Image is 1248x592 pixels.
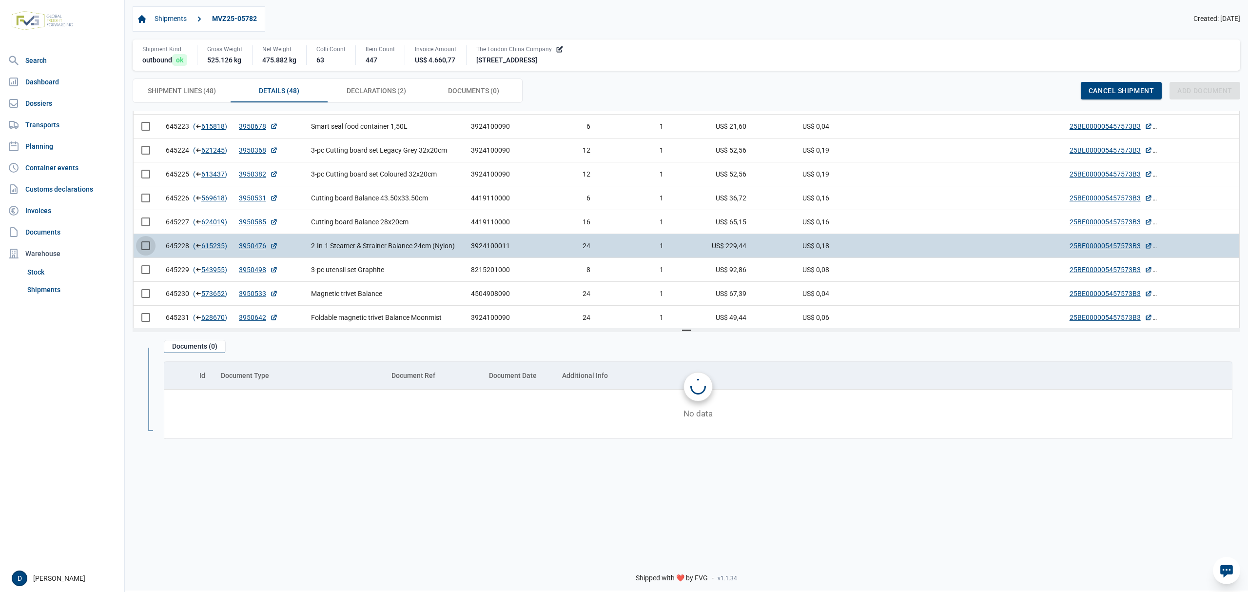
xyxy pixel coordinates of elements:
td: 24 [525,282,598,306]
a: Documents [4,222,120,242]
a: 25BE000005457573B3 [1070,241,1152,251]
a: 573652 [201,289,225,298]
td: Column Document Ref [384,362,481,390]
td: 1 [598,258,671,282]
div: 645223 [166,121,223,131]
span: US$ 52,56 [716,169,746,179]
div: Shipment Kind [142,45,187,53]
td: Cutting board Balance 28x20cm [303,210,463,234]
span: ( ) [193,217,227,227]
a: Dossiers [4,94,120,113]
div: US$ 4.660,77 [415,55,456,65]
div: Loading... [690,379,706,395]
span: US$ 0,16 [802,217,829,227]
div: Data grid with 0 rows and 5 columns [164,362,1232,438]
div: Item Count [366,45,395,53]
div: Id [199,372,205,379]
td: Column Document Type [213,362,384,390]
td: 1 [598,282,671,306]
img: FVG - Global freight forwarding [8,7,77,34]
a: 543955 [201,265,225,275]
a: 25BE000005457573B3 [1070,121,1152,131]
span: ( ) [193,313,227,322]
span: US$ 36,72 [716,193,746,203]
a: MVZ25-05782 [208,11,261,27]
td: 12 [525,162,598,186]
div: Select row [141,289,150,298]
td: 6 [525,115,598,138]
div: 645225 [166,169,223,179]
td: 8 [525,258,598,282]
td: 3924100090 [463,115,526,138]
div: 63 [316,55,346,65]
a: 569618 [201,193,225,203]
div: Gross Weight [207,45,242,53]
span: v1.1.34 [718,574,737,582]
div: Document Date [489,372,537,379]
span: ( ) [193,289,227,298]
span: ( ) [193,241,227,251]
a: Planning [4,137,120,156]
div: Documents (0) [164,340,225,354]
span: ( ) [193,265,227,275]
td: 1 [598,162,671,186]
div: 645231 [166,313,223,322]
a: 621245 [201,145,225,155]
td: 6 [525,186,598,210]
a: 3950678 [239,121,278,131]
a: 25BE000005457573B3 [1070,265,1152,275]
div: Document Type [221,372,269,379]
a: Invoices [4,201,120,220]
td: 1 [598,210,671,234]
span: US$ 92,86 [716,265,746,275]
td: 4504908090 [463,282,526,306]
a: Container events [4,158,120,178]
span: US$ 0,04 [802,289,829,298]
a: Stock [23,263,120,281]
td: 8215201000 [463,258,526,282]
a: 615818 [201,121,225,131]
td: 4419110000 [463,186,526,210]
a: Shipments [23,281,120,298]
a: 25BE000005457573B3 [1070,289,1152,298]
a: Shipments [151,11,191,27]
td: Cutting board Balance 43.50x33.50cm [303,186,463,210]
a: 25BE000005457573B3 [1070,217,1152,227]
a: 3950476 [239,241,278,251]
a: 3950533 [239,289,278,298]
td: Magnetic trivet Balance [303,282,463,306]
div: 525.126 kg [207,55,242,65]
td: 2-In-1 Steamer & Strainer Balance 24cm (Nylon) [303,234,463,258]
div: 645226 [166,193,223,203]
td: 1 [598,234,671,258]
div: Additional Info [562,372,608,379]
div: 645229 [166,265,223,275]
span: US$ 0,06 [802,313,829,322]
a: 3950382 [239,169,278,179]
div: [PERSON_NAME] [12,571,118,586]
td: 1 [598,306,671,330]
td: 24 [525,306,598,330]
div: Select row [141,241,150,250]
div: 645227 [166,217,223,227]
td: Smart seal food container 1,50L [303,115,463,138]
td: 24 [525,234,598,258]
div: Invoice Amount [415,45,456,53]
td: Column Id [164,362,213,390]
span: ( ) [193,169,227,179]
div: Select row [141,146,150,155]
td: Column Additional Info [554,362,1232,390]
a: 615235 [201,241,225,251]
div: Document Ref [391,372,435,379]
span: US$ 229,44 [712,241,746,251]
td: 1 [598,115,671,138]
a: 624019 [201,217,225,227]
span: Cancel shipment [1089,87,1154,95]
div: Select row [141,122,150,131]
span: US$ 49,44 [716,313,746,322]
div: Warehouse [4,244,120,263]
a: 25BE000005457573B3 [1070,313,1152,322]
a: 628670 [201,313,225,322]
div: 645224 [166,145,223,155]
a: 3950642 [239,313,278,322]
